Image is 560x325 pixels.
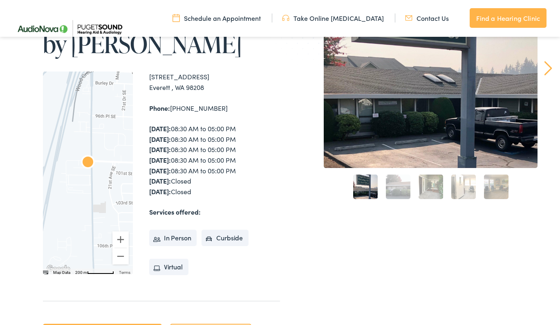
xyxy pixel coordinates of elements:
[202,230,249,246] li: Curbside
[53,270,70,276] button: Map Data
[149,207,201,216] strong: Services offered:
[149,155,171,164] strong: [DATE]:
[42,270,48,276] button: Keyboard shortcuts
[149,187,171,196] strong: [DATE]:
[282,13,289,22] img: utility icon
[149,103,170,112] strong: Phone:
[75,270,87,275] span: 200 m
[149,176,171,185] strong: [DATE]:
[451,175,476,199] a: 4
[149,134,171,143] strong: [DATE]:
[149,145,171,154] strong: [DATE]:
[149,259,188,275] li: Virtual
[353,175,378,199] a: 1
[419,175,443,199] a: 3
[149,124,171,133] strong: [DATE]:
[45,264,72,274] a: Open this area in Google Maps (opens a new window)
[149,103,280,114] div: [PHONE_NUMBER]
[78,153,98,173] div: Puget Sound Hearing Aid &#038; Audiology by AudioNova
[149,166,171,175] strong: [DATE]:
[112,248,129,264] button: Zoom out
[470,8,547,28] a: Find a Hearing Clinic
[386,175,410,199] a: 2
[119,270,130,275] a: Terms (opens in new tab)
[544,61,552,76] a: Next
[405,13,449,22] a: Contact Us
[172,13,261,22] a: Schedule an Appointment
[282,13,384,22] a: Take Online [MEDICAL_DATA]
[405,13,412,22] img: utility icon
[149,123,280,197] div: 08:30 AM to 05:00 PM 08:30 AM to 05:00 PM 08:30 AM to 05:00 PM 08:30 AM to 05:00 PM 08:30 AM to 0...
[149,72,280,92] div: [STREET_ADDRESS] Everett , WA 98208
[484,175,508,199] a: 5
[45,264,72,274] img: Google
[149,230,197,246] li: In Person
[172,13,180,22] img: utility icon
[112,231,129,248] button: Zoom in
[73,269,116,274] button: Map Scale: 200 m per 62 pixels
